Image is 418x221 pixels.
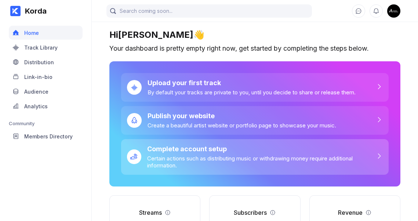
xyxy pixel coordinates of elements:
[139,209,162,216] div: Streams
[148,122,336,129] div: Create a beautiful artist website or portfolio page to showcase your music.
[9,40,83,55] a: Track Library
[24,103,48,109] div: Analytics
[121,73,389,102] a: Upload your first trackBy default your tracks are private to you, until you decide to share or re...
[9,84,83,99] a: Audience
[338,209,363,216] div: Revenue
[24,133,73,140] div: Members Directory
[9,129,83,144] a: Members Directory
[9,26,83,40] a: Home
[9,120,83,126] div: Community
[24,88,48,95] div: Audience
[109,29,400,40] div: Hi [PERSON_NAME] 👋
[121,139,389,175] a: Complete account setupCertain actions such as distributing music or withdrawing money require add...
[21,7,47,15] div: Korda
[387,4,400,18] img: 160x160
[24,74,52,80] div: Link-in-bio
[147,145,375,153] div: Complete account setup
[106,4,312,18] input: Search coming soon...
[148,89,356,96] div: By default your tracks are private to you, until you decide to share or release them.
[9,55,83,70] a: Distribution
[24,30,39,36] div: Home
[24,59,54,65] div: Distribution
[147,155,375,169] div: Certain actions such as distributing music or withdrawing money require additional information.
[148,112,336,120] div: Publish your website
[24,44,58,51] div: Track Library
[234,209,267,216] div: Subscribers
[9,99,83,114] a: Analytics
[387,4,400,18] div: Andrew Potterton
[148,79,356,87] div: Upload your first track
[9,70,83,84] a: Link-in-bio
[109,44,400,52] div: Your dashboard is pretty empty right now, get started by completing the steps below.
[121,106,389,135] a: Publish your websiteCreate a beautiful artist website or portfolio page to showcase your music.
